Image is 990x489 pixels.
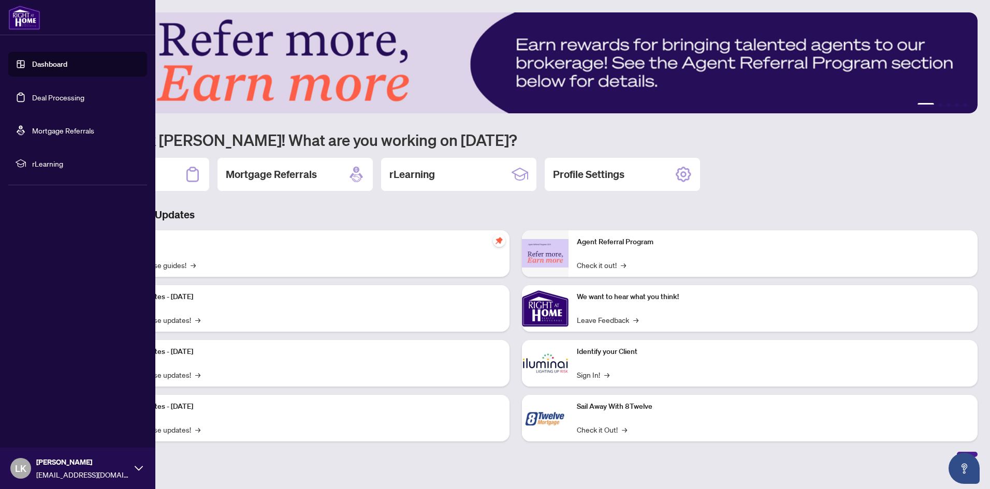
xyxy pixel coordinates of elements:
p: Self-Help [109,236,501,248]
span: → [195,369,200,380]
span: → [195,314,200,325]
span: → [622,424,627,435]
a: Mortgage Referrals [32,126,94,135]
span: [PERSON_NAME] [36,456,129,468]
p: We want to hear what you think! [577,291,969,303]
span: rLearning [32,158,140,169]
span: pushpin [493,234,505,247]
button: Open asap [949,453,980,484]
a: Check it out!→ [577,259,626,271]
a: Dashboard [32,60,67,69]
a: Deal Processing [32,93,84,102]
img: Sail Away With 8Twelve [522,395,569,441]
a: Check it Out!→ [577,424,627,435]
img: Slide 0 [54,12,978,113]
p: Identify your Client [577,346,969,358]
span: [EMAIL_ADDRESS][DOMAIN_NAME] [36,469,129,480]
button: 2 [938,103,942,107]
button: 1 [918,103,934,107]
button: 3 [947,103,951,107]
h2: Mortgage Referrals [226,167,317,182]
span: → [621,259,626,271]
a: Sign In!→ [577,369,609,380]
img: We want to hear what you think! [522,285,569,332]
img: Identify your Client [522,340,569,387]
p: Agent Referral Program [577,236,969,248]
button: 4 [955,103,959,107]
img: logo [8,5,40,30]
p: Sail Away With 8Twelve [577,401,969,412]
span: LK [15,461,26,476]
h3: Brokerage & Industry Updates [54,208,978,222]
button: 5 [963,103,967,107]
span: → [633,314,638,325]
img: Agent Referral Program [522,239,569,268]
h2: rLearning [389,167,435,182]
span: → [604,369,609,380]
p: Platform Updates - [DATE] [109,291,501,303]
a: Leave Feedback→ [577,314,638,325]
h1: Welcome back [PERSON_NAME]! What are you working on [DATE]? [54,130,978,150]
p: Platform Updates - [DATE] [109,401,501,412]
span: → [191,259,196,271]
h2: Profile Settings [553,167,624,182]
span: → [195,424,200,435]
p: Platform Updates - [DATE] [109,346,501,358]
